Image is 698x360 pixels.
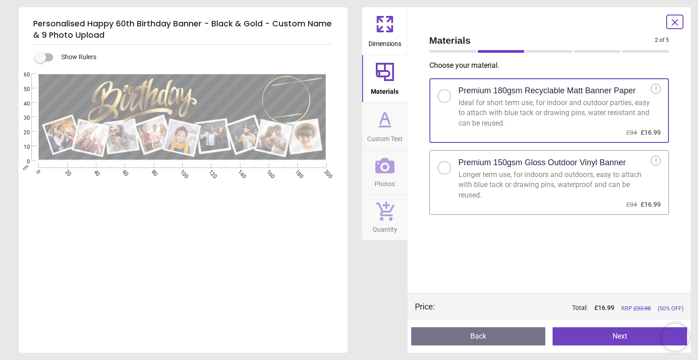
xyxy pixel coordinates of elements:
[655,36,669,44] span: 2 of 5
[594,304,614,313] span: £
[13,71,30,79] span: 60
[374,175,395,189] span: Photos
[459,157,626,168] h2: Premium 150gsm Gloss Outdoor Vinyl Banner
[369,35,401,49] span: Dimensions
[373,221,397,234] span: Quantity
[459,98,651,128] div: Ideal for short term use, for indoor and outdoor parties, easy to attach with blue tack or drawin...
[459,85,636,96] h2: Premium 180gsm Recyclable Matt Banner Paper
[411,327,546,345] button: Back
[362,55,408,102] button: Materials
[33,15,333,45] h5: Personalised Happy 60th Birthday Banner - Black & Gold - Custom Name & 9 Photo Upload
[553,327,687,345] button: Next
[415,301,435,312] div: Price :
[651,156,661,166] div: i
[658,304,683,313] span: (50% OFF)
[362,150,408,195] button: Photos
[40,52,348,63] div: Show Rulers
[13,86,30,93] span: 50
[429,34,655,47] span: Materials
[633,305,651,312] span: £ 33.98
[641,129,661,136] span: £16.99
[626,201,637,208] span: £34
[13,143,30,151] span: 10
[621,304,651,313] span: RRP
[362,195,408,240] button: Quantity
[459,170,651,200] div: Longer term use, for indoors and outdoors, easy to attach with blue tack or drawing pins, waterpr...
[641,201,661,208] span: £16.99
[367,130,403,144] span: Custom Text
[626,129,637,136] span: £34
[371,83,399,96] span: Materials
[13,129,30,137] span: 20
[449,304,684,313] div: Total:
[662,324,689,351] iframe: Brevo live chat
[13,100,30,108] span: 40
[13,158,30,166] span: 0
[429,61,677,71] p: Choose your material .
[651,84,661,94] div: i
[598,304,614,311] span: 16.99
[13,114,30,122] span: 30
[362,7,408,55] button: Dimensions
[362,102,408,150] button: Custom Text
